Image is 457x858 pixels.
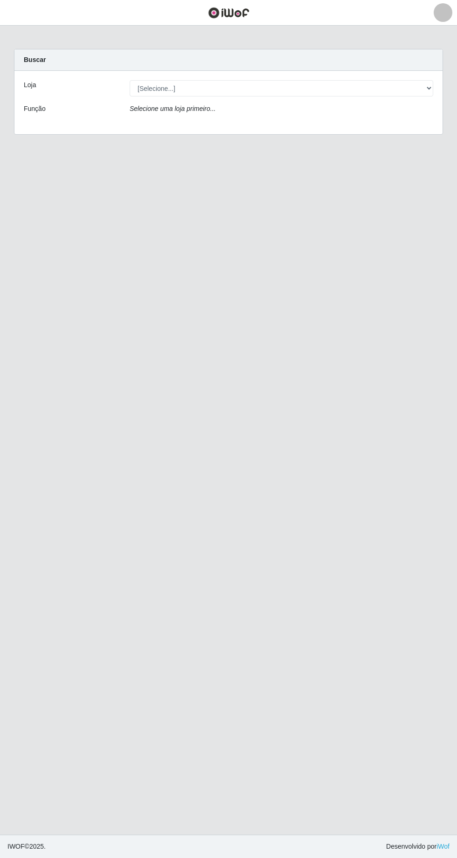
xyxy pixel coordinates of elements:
[7,843,25,850] span: IWOF
[386,842,450,851] span: Desenvolvido por
[436,843,450,850] a: iWof
[208,7,249,19] img: CoreUI Logo
[24,80,36,90] label: Loja
[130,105,215,112] i: Selecione uma loja primeiro...
[24,56,46,63] strong: Buscar
[24,104,46,114] label: Função
[7,842,46,851] span: © 2025 .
